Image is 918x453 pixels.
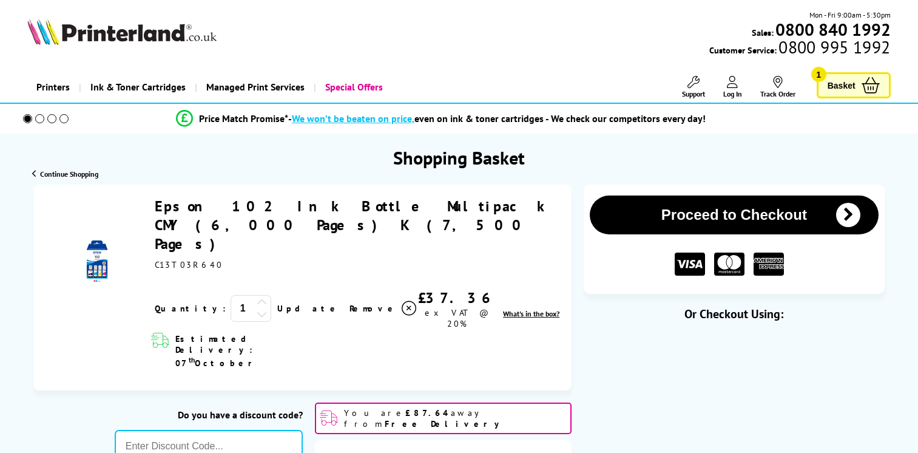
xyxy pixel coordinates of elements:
[155,303,226,314] span: Quantity:
[723,89,742,98] span: Log In
[817,72,891,98] a: Basket 1
[682,89,705,98] span: Support
[314,72,392,103] a: Special Offers
[777,41,890,53] span: 0800 995 1992
[195,72,314,103] a: Managed Print Services
[418,288,496,307] div: £37.36
[155,259,223,270] span: C13T03R640
[27,72,79,103] a: Printers
[6,108,876,129] li: modal_Promise
[590,196,879,234] button: Proceed to Checkout
[175,333,316,369] span: Estimated Delivery: 07 October
[277,303,340,314] a: Update
[115,409,303,421] div: Do you have a discount code?
[288,112,706,124] div: - even on ink & toner cartridges - We check our competitors every day!
[809,9,891,21] span: Mon - Fri 9:00am - 5:30pm
[709,41,890,56] span: Customer Service:
[292,112,414,124] span: We won’t be beaten on price,
[189,355,195,364] sup: th
[774,24,891,35] a: 0800 840 1992
[811,67,826,82] span: 1
[754,253,784,276] img: American Express
[393,146,525,169] h1: Shopping Basket
[675,253,705,276] img: VISA
[584,306,885,322] div: Or Checkout Using:
[32,169,98,179] a: Continue Shopping
[503,309,559,318] span: What's in the box?
[405,407,451,418] b: £87.64
[199,112,288,124] span: Price Match Promise*
[90,72,186,103] span: Ink & Toner Cartridges
[752,27,774,38] span: Sales:
[155,197,552,253] a: Epson 102 Ink Bottle Multipack CMY (6,000 Pages) K (7,500 Pages)
[425,307,488,329] span: ex VAT @ 20%
[385,418,505,429] b: Free Delivery
[27,18,248,47] a: Printerland Logo
[503,309,559,318] a: lnk_inthebox
[723,76,742,98] a: Log In
[27,18,217,45] img: Printerland Logo
[344,407,567,429] span: You are away from
[76,240,118,283] img: Epson 102 Ink Bottle Multipack CMY (6,000 Pages) K (7,500 Pages)
[760,76,795,98] a: Track Order
[349,303,397,314] span: Remove
[775,18,891,41] b: 0800 840 1992
[40,169,98,179] span: Continue Shopping
[828,77,856,94] span: Basket
[714,253,744,276] img: MASTER CARD
[349,299,418,318] a: Delete item from your basket
[682,76,705,98] a: Support
[79,72,195,103] a: Ink & Toner Cartridges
